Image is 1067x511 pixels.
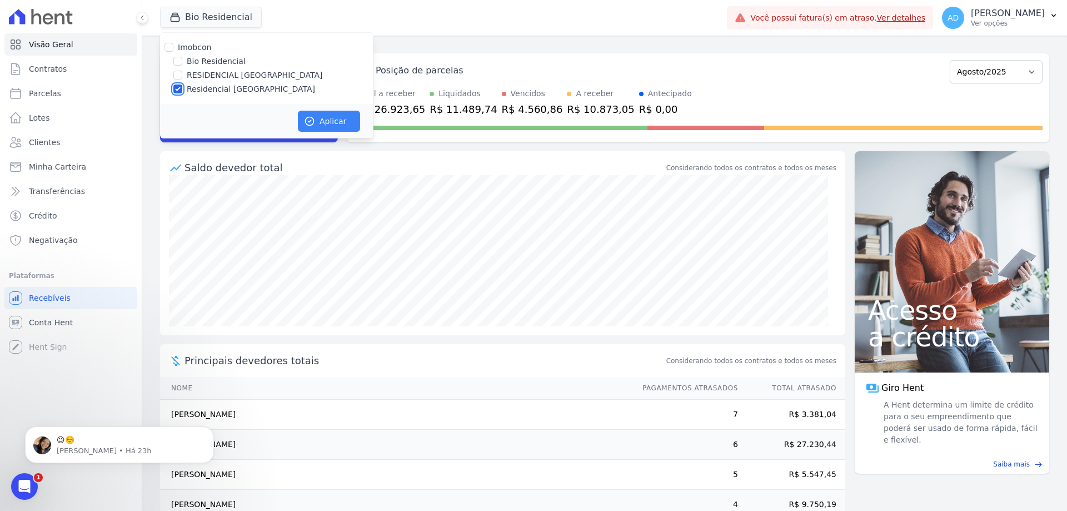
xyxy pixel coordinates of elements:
[666,356,836,366] span: Considerando todos os contratos e todos os meses
[632,400,739,430] td: 7
[187,70,323,81] label: RESIDENCIAL [GEOGRAPHIC_DATA]
[948,14,959,22] span: AD
[861,459,1043,469] a: Saiba mais east
[868,297,1036,324] span: Acesso
[178,43,211,52] label: Imobcon
[298,111,360,132] button: Aplicar
[29,186,85,197] span: Transferências
[4,131,137,153] a: Clientes
[29,210,57,221] span: Crédito
[358,88,425,100] div: Total a receber
[971,8,1045,19] p: [PERSON_NAME]
[160,400,632,430] td: [PERSON_NAME]
[1034,460,1043,469] span: east
[34,473,43,482] span: 1
[511,88,545,100] div: Vencidos
[4,33,137,56] a: Visão Geral
[639,102,692,117] div: R$ 0,00
[185,160,664,175] div: Saldo devedor total
[4,287,137,309] a: Recebíveis
[632,377,739,400] th: Pagamentos Atrasados
[160,460,632,490] td: [PERSON_NAME]
[4,229,137,251] a: Negativação
[750,12,925,24] span: Você possui fatura(s) em atraso.
[971,19,1045,28] p: Ver opções
[29,317,73,328] span: Conta Hent
[160,7,262,28] button: Bio Residencial
[29,39,73,50] span: Visão Geral
[29,292,71,304] span: Recebíveis
[29,235,78,246] span: Negativação
[739,377,845,400] th: Total Atrasado
[648,88,692,100] div: Antecipado
[868,324,1036,350] span: a crédito
[29,137,60,148] span: Clientes
[632,460,739,490] td: 5
[632,430,739,460] td: 6
[438,88,481,100] div: Liquidados
[430,102,497,117] div: R$ 11.489,74
[4,82,137,105] a: Parcelas
[29,161,86,172] span: Minha Carteira
[4,311,137,334] a: Conta Hent
[358,102,425,117] div: R$ 26.923,65
[666,163,836,173] div: Considerando todos os contratos e todos os meses
[29,63,67,75] span: Contratos
[9,269,133,282] div: Plataformas
[29,112,50,123] span: Lotes
[881,381,924,395] span: Giro Hent
[4,180,137,202] a: Transferências
[160,430,632,460] td: [PERSON_NAME]
[881,399,1038,446] span: A Hent determina um limite de crédito para o seu empreendimento que poderá ser usado de forma ráp...
[4,156,137,178] a: Minha Carteira
[8,403,231,481] iframe: Intercom notifications mensagem
[4,107,137,129] a: Lotes
[187,56,246,67] label: Bio Residencial
[739,400,845,430] td: R$ 3.381,04
[185,353,664,368] span: Principais devedores totais
[567,102,634,117] div: R$ 10.873,05
[739,430,845,460] td: R$ 27.230,44
[4,58,137,80] a: Contratos
[933,2,1067,33] button: AD [PERSON_NAME] Ver opções
[502,102,563,117] div: R$ 4.560,86
[376,64,463,77] div: Posição de parcelas
[11,473,38,500] iframe: Intercom live chat
[160,377,632,400] th: Nome
[993,459,1030,469] span: Saiba mais
[187,83,315,95] label: Residencial [GEOGRAPHIC_DATA]
[877,13,926,22] a: Ver detalhes
[4,205,137,227] a: Crédito
[739,460,845,490] td: R$ 5.547,45
[576,88,614,100] div: A receber
[29,88,61,99] span: Parcelas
